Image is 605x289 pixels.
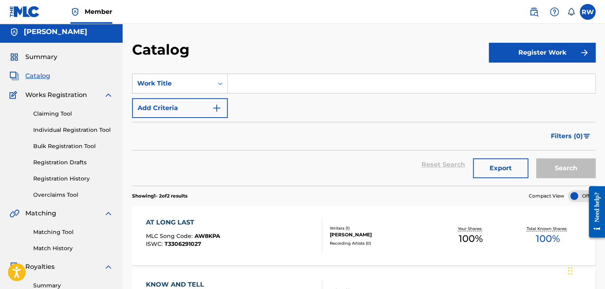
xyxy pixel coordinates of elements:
[580,48,589,57] img: f7272a7cc735f4ea7f67.svg
[146,240,164,247] span: ISWC :
[132,41,193,59] h2: Catalog
[33,142,113,150] a: Bulk Registration Tool
[132,192,187,200] p: Showing 1 - 2 of 2 results
[132,74,596,186] form: Search Form
[137,79,208,88] div: Work Title
[70,7,80,17] img: Top Rightsholder
[212,103,221,113] img: 9d2ae6d4665cec9f34b9.svg
[25,262,55,272] span: Royalties
[33,158,113,167] a: Registration Drafts
[104,262,113,272] img: expand
[9,71,50,81] a: CatalogCatalog
[25,90,87,100] span: Works Registration
[104,209,113,218] img: expand
[9,71,19,81] img: Catalog
[529,192,564,200] span: Compact View
[33,175,113,183] a: Registration History
[132,98,228,118] button: Add Criteria
[546,4,562,20] div: Help
[583,180,605,244] iframe: Resource Center
[550,7,559,17] img: help
[9,209,19,218] img: Matching
[567,8,575,16] div: Notifications
[580,4,596,20] div: User Menu
[132,206,596,265] a: AT LONG LASTMLC Song Code:AW8KPAISWC:T3306291027Writers (1)[PERSON_NAME]Recording Artists (0)Your...
[473,158,528,178] button: Export
[146,232,195,240] span: MLC Song Code :
[24,27,87,36] h5: Wayne White
[536,232,560,246] span: 100 %
[25,71,50,81] span: Catalog
[458,226,484,232] p: Your Shares:
[529,7,539,17] img: search
[195,232,220,240] span: AW8KPA
[565,251,605,289] iframe: Chat Widget
[546,126,596,146] button: Filters (0)
[330,231,432,238] div: [PERSON_NAME]
[25,209,56,218] span: Matching
[146,218,220,227] div: AT LONG LAST
[459,232,483,246] span: 100 %
[33,228,113,236] a: Matching Tool
[33,110,113,118] a: Claiming Tool
[583,134,590,139] img: filter
[9,90,20,100] img: Works Registration
[33,244,113,253] a: Match History
[551,131,583,141] span: Filters ( 0 )
[330,225,432,231] div: Writers ( 1 )
[330,240,432,246] div: Recording Artists ( 0 )
[25,52,57,62] span: Summary
[85,7,112,16] span: Member
[104,90,113,100] img: expand
[9,52,19,62] img: Summary
[9,52,57,62] a: SummarySummary
[526,4,542,20] a: Public Search
[9,27,19,37] img: Accounts
[527,226,569,232] p: Total Known Shares:
[9,6,40,17] img: MLC Logo
[489,43,596,63] button: Register Work
[164,240,201,247] span: T3306291027
[33,126,113,134] a: Individual Registration Tool
[568,259,573,283] div: Drag
[9,262,19,272] img: Royalties
[33,191,113,199] a: Overclaims Tool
